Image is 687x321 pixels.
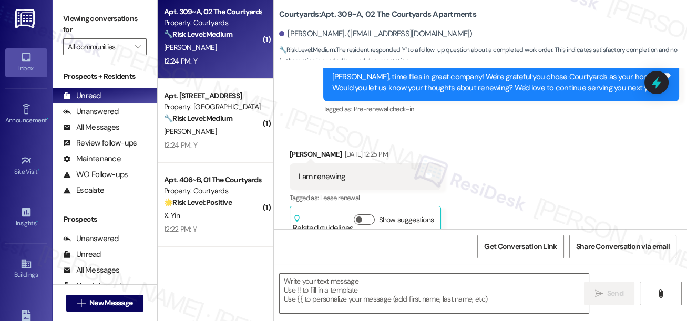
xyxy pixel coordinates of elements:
[89,297,132,308] span: New Message
[164,113,232,123] strong: 🔧 Risk Level: Medium
[332,71,662,94] div: [PERSON_NAME], time flies in great company! We're grateful you chose Courtyards as your home. Wou...
[477,235,563,258] button: Get Conversation Link
[15,9,37,28] img: ResiDesk Logo
[164,56,197,66] div: 12:24 PM: Y
[657,289,664,298] i: 
[63,122,119,133] div: All Messages
[279,28,473,39] div: [PERSON_NAME]. ([EMAIL_ADDRESS][DOMAIN_NAME])
[164,90,261,101] div: Apt. [STREET_ADDRESS]
[5,255,47,283] a: Buildings
[299,171,345,182] div: I am renewing
[68,38,130,55] input: All communities
[47,115,48,122] span: •
[164,17,261,28] div: Property: Courtyards
[5,48,47,77] a: Inbox
[290,149,441,163] div: [PERSON_NAME]
[584,282,635,305] button: Send
[164,29,232,39] strong: 🔧 Risk Level: Medium
[353,105,414,113] span: Pre-renewal check-in
[53,214,157,225] div: Prospects
[63,265,119,276] div: All Messages
[164,211,180,220] span: X. Yin
[484,241,557,252] span: Get Conversation Link
[5,152,47,180] a: Site Visit •
[63,169,128,180] div: WO Follow-ups
[279,45,687,67] span: : The resident responded 'Y' to a follow-up question about a completed work order. This indicates...
[135,43,141,51] i: 
[36,218,38,225] span: •
[164,127,217,136] span: [PERSON_NAME]
[5,203,47,232] a: Insights •
[290,190,441,205] div: Tagged as:
[63,11,147,38] label: Viewing conversations for
[63,233,119,244] div: Unanswered
[164,6,261,17] div: Apt. 309~A, 02 The Courtyards Apartments
[293,214,354,234] div: Related guidelines
[63,281,124,292] div: New Inbounds
[164,101,261,112] div: Property: [GEOGRAPHIC_DATA]
[164,43,217,52] span: [PERSON_NAME]
[569,235,676,258] button: Share Conversation via email
[38,167,39,174] span: •
[164,224,197,234] div: 12:22 PM: Y
[279,9,476,20] b: Courtyards: Apt. 309~A, 02 The Courtyards Apartments
[63,138,137,149] div: Review follow-ups
[164,174,261,185] div: Apt. 406~B, 01 The Courtyards Apartments
[379,214,434,225] label: Show suggestions
[63,90,101,101] div: Unread
[66,295,144,312] button: New Message
[342,149,388,160] div: [DATE] 12:25 PM
[164,198,232,207] strong: 🌟 Risk Level: Positive
[576,241,670,252] span: Share Conversation via email
[607,288,623,299] span: Send
[164,140,197,150] div: 12:24 PM: Y
[595,289,603,298] i: 
[323,101,679,117] div: Tagged as:
[164,185,261,196] div: Property: Courtyards
[63,153,121,164] div: Maintenance
[320,193,360,202] span: Lease renewal
[63,185,104,196] div: Escalate
[63,106,119,117] div: Unanswered
[63,249,101,260] div: Unread
[77,299,85,307] i: 
[279,46,335,54] strong: 🔧 Risk Level: Medium
[53,71,157,82] div: Prospects + Residents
